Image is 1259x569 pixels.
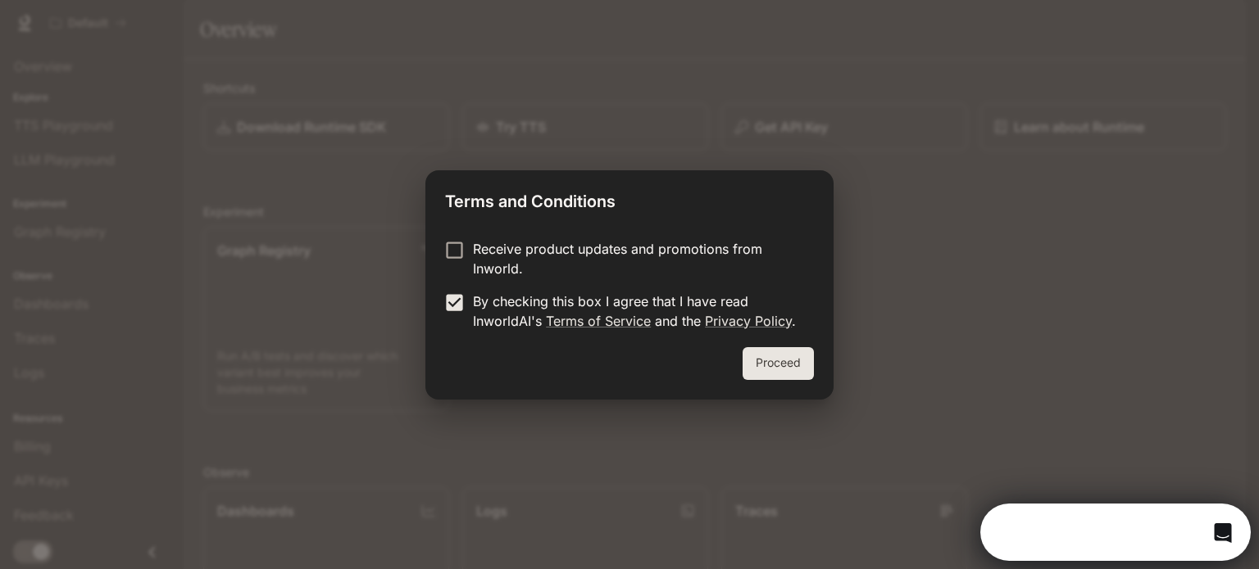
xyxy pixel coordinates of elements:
iframe: Intercom live chat discovery launcher [980,504,1251,561]
iframe: Intercom live chat [1203,513,1243,553]
div: Need help? [17,14,235,27]
h2: Terms and Conditions [425,170,834,226]
div: Open Intercom Messenger [7,7,284,52]
div: The team typically replies in under 3h [17,27,235,44]
p: By checking this box I agree that I have read InworldAI's and the . [473,291,801,331]
a: Terms of Service [546,313,651,329]
button: Proceed [743,347,814,380]
a: Privacy Policy [705,313,792,329]
p: Receive product updates and promotions from Inworld. [473,239,801,278]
